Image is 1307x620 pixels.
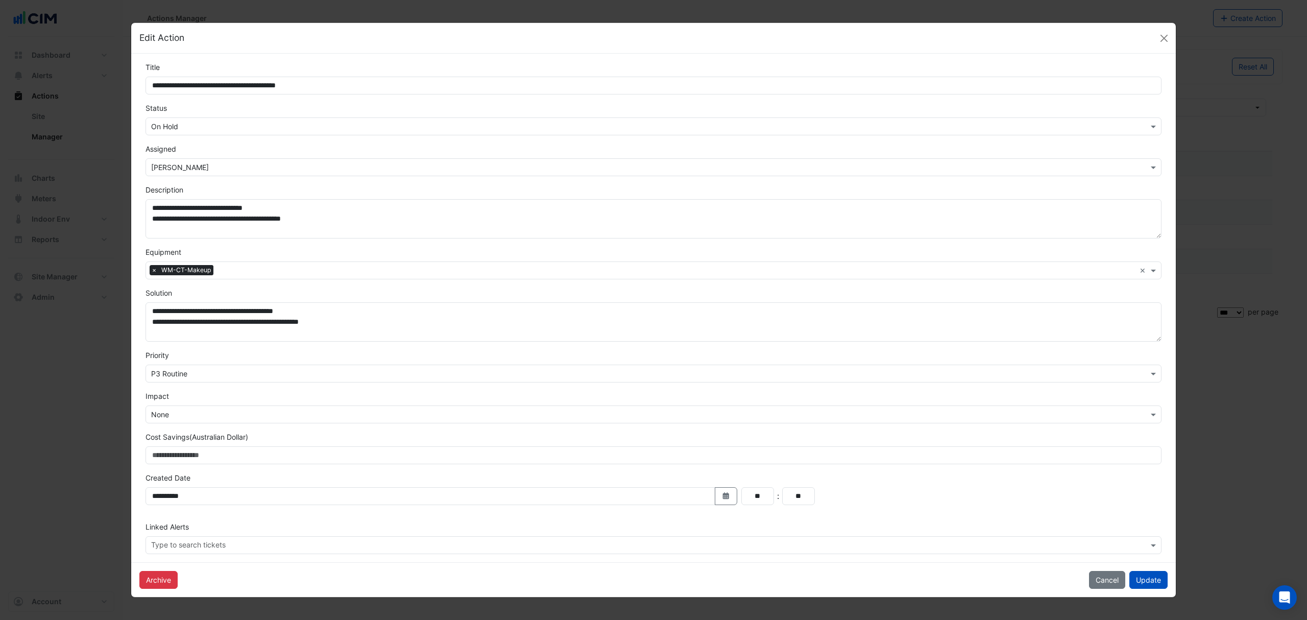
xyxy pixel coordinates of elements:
button: Update [1129,571,1168,589]
input: Hours [741,487,774,505]
span: Clear [1140,265,1148,276]
label: Created Date [146,472,190,483]
label: Description [146,184,183,195]
label: Title [146,62,160,73]
button: Close [1156,31,1172,46]
div: Open Intercom Messenger [1272,585,1297,610]
label: Impact [146,391,169,401]
div: : [774,490,782,502]
label: Linked Alerts [146,521,189,532]
button: Archive [139,571,178,589]
span: WM-CT-Makeup [159,265,213,275]
label: Equipment [146,247,181,257]
label: Assigned [146,144,176,154]
label: Solution [146,288,172,298]
label: Priority [146,350,169,361]
label: Cost Savings (Australian Dollar) [146,432,248,442]
label: Status [146,103,167,113]
input: Minutes [782,487,815,505]
h5: Edit Action [139,31,184,44]
div: Type to search tickets [150,539,226,553]
fa-icon: Select Date [721,492,731,500]
button: Cancel [1089,571,1125,589]
span: × [150,265,159,275]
